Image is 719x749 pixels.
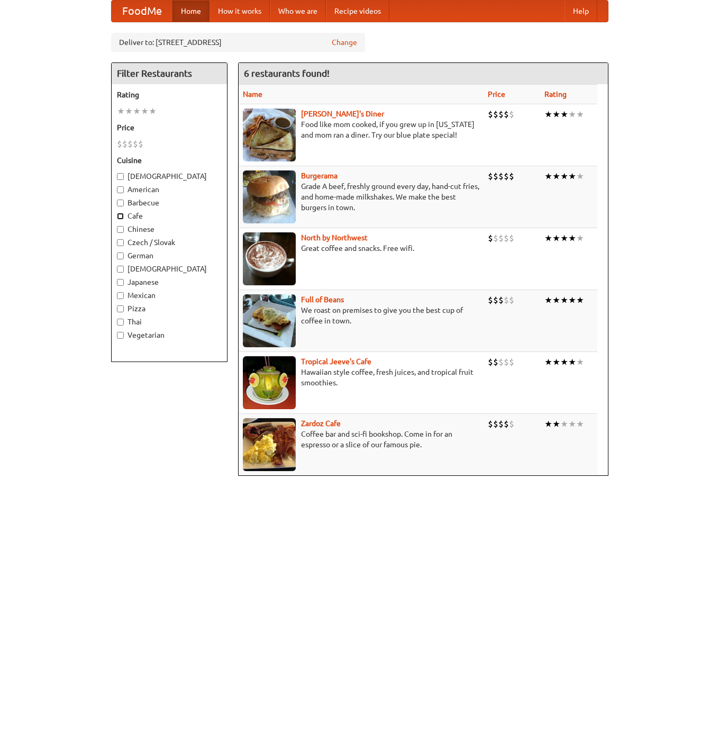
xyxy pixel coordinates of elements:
[243,294,296,347] img: beans.jpg
[560,418,568,430] li: ★
[117,155,222,166] h5: Cuisine
[301,110,384,118] a: [PERSON_NAME]'s Diner
[117,89,222,100] h5: Rating
[504,109,509,120] li: $
[117,211,222,221] label: Cafe
[493,356,498,368] li: $
[576,418,584,430] li: ★
[560,294,568,306] li: ★
[509,170,514,182] li: $
[117,200,124,206] input: Barbecue
[493,294,498,306] li: $
[493,418,498,430] li: $
[243,170,296,223] img: burgerama.jpg
[488,232,493,244] li: $
[565,1,597,22] a: Help
[117,186,124,193] input: American
[117,332,124,339] input: Vegetarian
[488,418,493,430] li: $
[117,290,222,301] label: Mexican
[552,418,560,430] li: ★
[560,170,568,182] li: ★
[544,232,552,244] li: ★
[568,294,576,306] li: ★
[117,197,222,208] label: Barbecue
[243,418,296,471] img: zardoz.jpg
[301,357,371,366] b: Tropical Jeeve's Cafe
[509,294,514,306] li: $
[568,418,576,430] li: ★
[117,317,222,327] label: Thai
[117,237,222,248] label: Czech / Slovak
[172,1,210,22] a: Home
[493,109,498,120] li: $
[243,232,296,285] img: north.jpg
[488,294,493,306] li: $
[301,295,344,304] a: Full of Beans
[576,356,584,368] li: ★
[117,250,222,261] label: German
[243,305,479,326] p: We roast on premises to give you the best cup of coffee in town.
[509,232,514,244] li: $
[498,356,504,368] li: $
[488,90,505,98] a: Price
[149,105,157,117] li: ★
[243,90,262,98] a: Name
[568,232,576,244] li: ★
[552,232,560,244] li: ★
[568,109,576,120] li: ★
[544,418,552,430] li: ★
[509,418,514,430] li: $
[544,356,552,368] li: ★
[112,63,227,84] h4: Filter Restaurants
[504,232,509,244] li: $
[117,330,222,340] label: Vegetarian
[117,252,124,259] input: German
[560,356,568,368] li: ★
[504,418,509,430] li: $
[576,109,584,120] li: ★
[568,356,576,368] li: ★
[504,294,509,306] li: $
[301,172,338,180] a: Burgerama
[117,122,222,133] h5: Price
[117,105,125,117] li: ★
[243,367,479,388] p: Hawaiian style coffee, fresh juices, and tropical fruit smoothies.
[125,105,133,117] li: ★
[576,232,584,244] li: ★
[488,356,493,368] li: $
[568,170,576,182] li: ★
[509,109,514,120] li: $
[133,105,141,117] li: ★
[301,419,341,428] a: Zardoz Cafe
[117,173,124,180] input: [DEMOGRAPHIC_DATA]
[111,33,365,52] div: Deliver to: [STREET_ADDRESS]
[560,109,568,120] li: ★
[498,232,504,244] li: $
[552,356,560,368] li: ★
[544,90,567,98] a: Rating
[138,138,143,150] li: $
[117,292,124,299] input: Mexican
[488,170,493,182] li: $
[552,109,560,120] li: ★
[243,181,479,213] p: Grade A beef, freshly ground every day, hand-cut fries, and home-made milkshakes. We make the bes...
[117,319,124,326] input: Thai
[117,266,124,273] input: [DEMOGRAPHIC_DATA]
[243,109,296,161] img: sallys.jpg
[301,233,368,242] a: North by Northwest
[552,294,560,306] li: ★
[544,109,552,120] li: ★
[117,213,124,220] input: Cafe
[576,170,584,182] li: ★
[544,170,552,182] li: ★
[243,243,479,254] p: Great coffee and snacks. Free wifi.
[552,170,560,182] li: ★
[504,356,509,368] li: $
[243,119,479,140] p: Food like mom cooked, if you grew up in [US_STATE] and mom ran a diner. Try our blue plate special!
[210,1,270,22] a: How it works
